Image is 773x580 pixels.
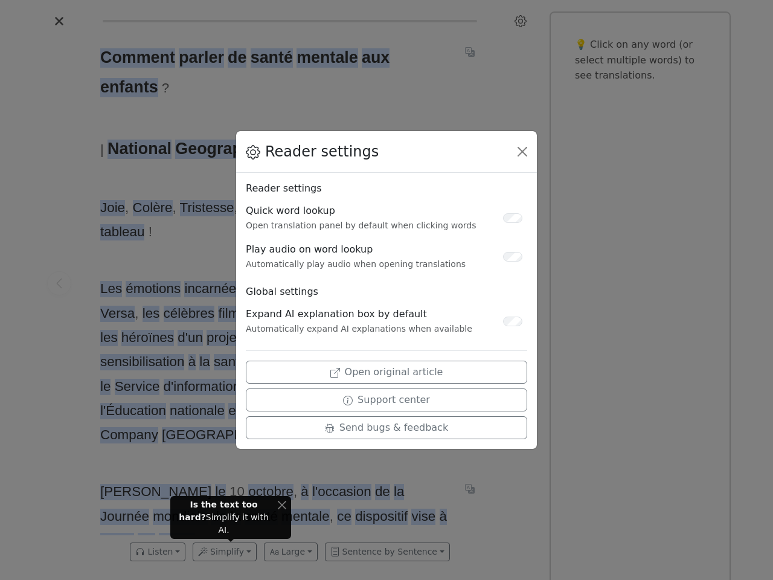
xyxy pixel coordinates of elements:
[175,498,272,536] div: Simplify it with AI.
[246,141,379,163] div: Reader settings
[246,221,476,230] small: Open translation panel by default when clicking words
[246,307,503,321] div: Expand AI explanation box by default
[246,324,472,333] small: Automatically expand AI explanations when available
[246,361,527,384] button: Open original article
[246,259,466,269] small: Automatically play audio when opening translations
[246,204,503,218] div: Quick word lookup
[246,286,527,297] h6: Global settings
[246,416,527,439] button: Send bugs & feedback
[513,142,532,161] button: Close
[179,500,257,522] strong: Is the text too hard?
[246,388,527,411] button: Support center
[277,498,286,511] button: Close
[246,182,527,194] h6: Reader settings
[246,242,503,257] div: Play audio on word lookup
